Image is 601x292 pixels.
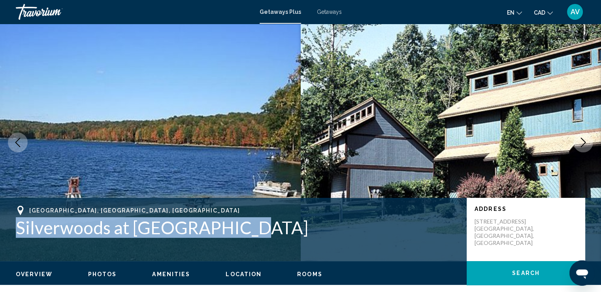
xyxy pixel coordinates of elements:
[226,271,262,277] span: Location
[317,9,342,15] a: Getaways
[16,217,459,238] h1: Silverwoods at [GEOGRAPHIC_DATA]
[475,218,538,246] p: [STREET_ADDRESS] [GEOGRAPHIC_DATA], [GEOGRAPHIC_DATA], [GEOGRAPHIC_DATA]
[88,271,117,277] span: Photos
[226,271,262,278] button: Location
[16,4,252,20] a: Travorium
[297,271,322,278] button: Rooms
[16,271,53,277] span: Overview
[534,9,545,16] span: CAD
[88,271,117,278] button: Photos
[16,271,53,278] button: Overview
[565,4,585,20] button: User Menu
[152,271,190,278] button: Amenities
[571,8,580,16] span: AV
[475,206,577,212] p: Address
[152,271,190,277] span: Amenities
[573,133,593,152] button: Next image
[569,260,595,286] iframe: Button to launch messaging window
[467,261,585,285] button: Search
[507,9,514,16] span: en
[29,207,240,214] span: [GEOGRAPHIC_DATA], [GEOGRAPHIC_DATA], [GEOGRAPHIC_DATA]
[297,271,322,277] span: Rooms
[8,133,28,152] button: Previous image
[507,7,522,18] button: Change language
[260,9,301,15] a: Getaways Plus
[512,270,540,277] span: Search
[534,7,553,18] button: Change currency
